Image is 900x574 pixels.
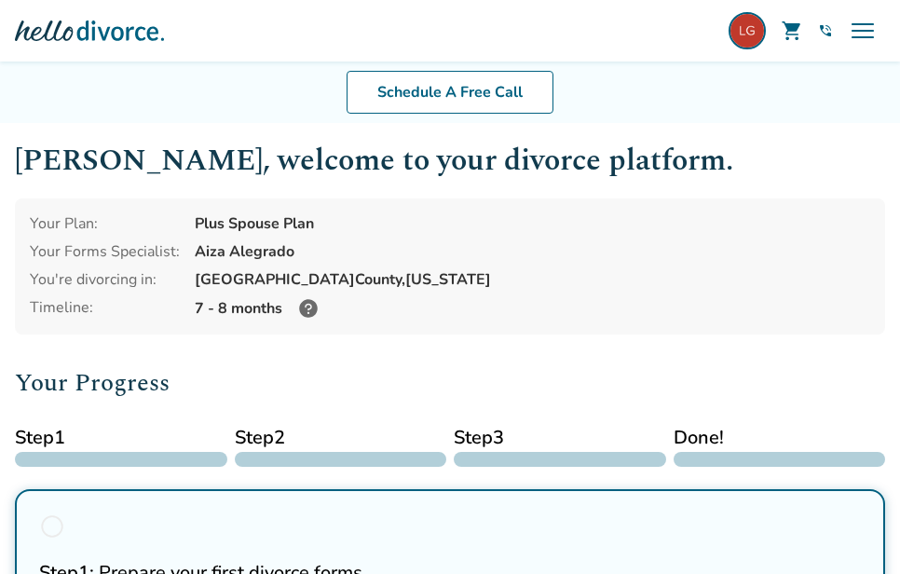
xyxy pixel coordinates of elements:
span: radio_button_unchecked [39,513,65,540]
span: Step 3 [454,424,666,452]
div: Timeline: [30,297,180,320]
span: Step 2 [235,424,447,452]
div: [GEOGRAPHIC_DATA] County, [US_STATE] [195,269,870,290]
div: Your Forms Specialist: [30,241,180,262]
h2: Your Progress [15,364,885,402]
img: lgonzalez-ratchev@sobrato.org [729,12,766,49]
div: 7 - 8 months [195,297,870,320]
div: Plus Spouse Plan [195,213,870,234]
div: Your Plan: [30,213,180,234]
div: You're divorcing in: [30,269,180,290]
h1: [PERSON_NAME] , welcome to your divorce platform. [15,138,885,184]
a: phone_in_talk [818,23,833,38]
iframe: Chat Widget [807,485,900,574]
span: menu [848,16,878,46]
a: Schedule A Free Call [347,71,553,114]
span: shopping_cart [781,20,803,42]
span: Step 1 [15,424,227,452]
span: Done! [674,424,886,452]
div: Aiza Alegrado [195,241,870,262]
